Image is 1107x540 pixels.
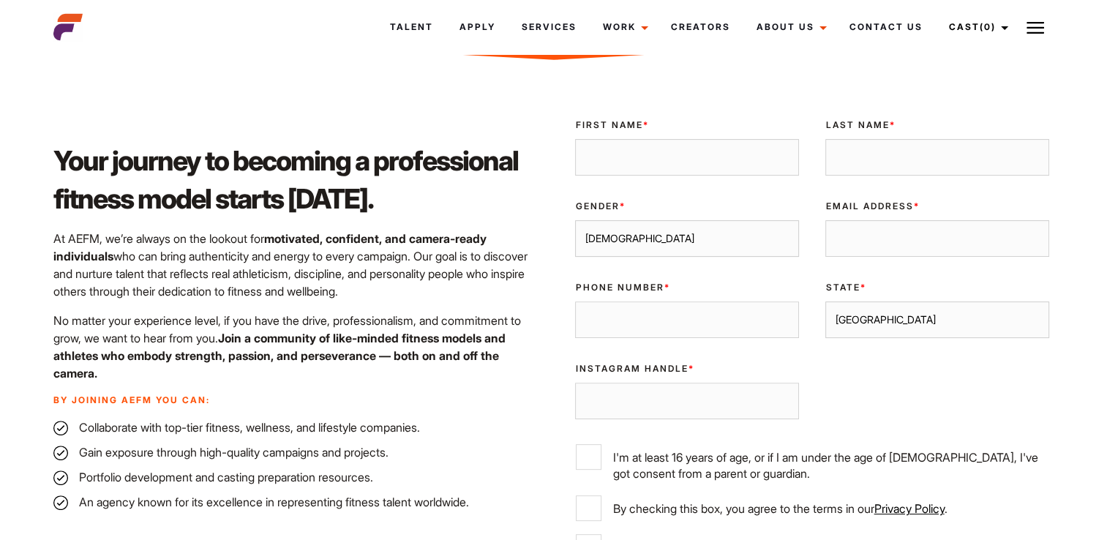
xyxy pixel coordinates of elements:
[53,142,545,218] h2: Your journey to becoming a professional fitness model starts [DATE].
[825,119,1049,132] label: Last Name
[1027,19,1044,37] img: Burger icon
[589,7,657,47] a: Work
[53,394,545,407] p: By joining AEFM you can:
[53,493,545,511] li: An agency known for its excellence in representing fitness talent worldwide.
[575,362,799,375] label: Instagram Handle
[836,7,935,47] a: Contact Us
[576,444,601,470] input: I'm at least 16 years of age, or if I am under the age of [DEMOGRAPHIC_DATA], I've got consent fr...
[935,7,1017,47] a: Cast(0)
[508,7,589,47] a: Services
[446,7,508,47] a: Apply
[53,331,506,380] strong: Join a community of like-minded fitness models and athletes who embody strength, passion, and per...
[576,495,601,521] input: By checking this box, you agree to the terms in ourPrivacy Policy.
[825,281,1049,294] label: State
[576,495,1048,521] label: By checking this box, you agree to the terms in our .
[53,230,545,300] p: At AEFM, we’re always on the lookout for who can bring authenticity and energy to every campaign....
[825,200,1049,213] label: Email Address
[743,7,836,47] a: About Us
[53,12,83,42] img: cropped-aefm-brand-fav-22-square.png
[575,200,799,213] label: Gender
[53,443,545,461] li: Gain exposure through high-quality campaigns and projects.
[576,444,1048,481] label: I'm at least 16 years of age, or if I am under the age of [DEMOGRAPHIC_DATA], I've got consent fr...
[575,281,799,294] label: Phone Number
[53,468,545,486] li: Portfolio development and casting preparation resources.
[53,231,487,263] strong: motivated, confident, and camera-ready individuals
[376,7,446,47] a: Talent
[657,7,743,47] a: Creators
[53,312,545,382] p: No matter your experience level, if you have the drive, professionalism, and commitment to grow, ...
[979,21,995,32] span: (0)
[53,419,545,436] li: Collaborate with top-tier fitness, wellness, and lifestyle companies.
[575,119,799,132] label: First Name
[874,501,944,516] a: Privacy Policy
